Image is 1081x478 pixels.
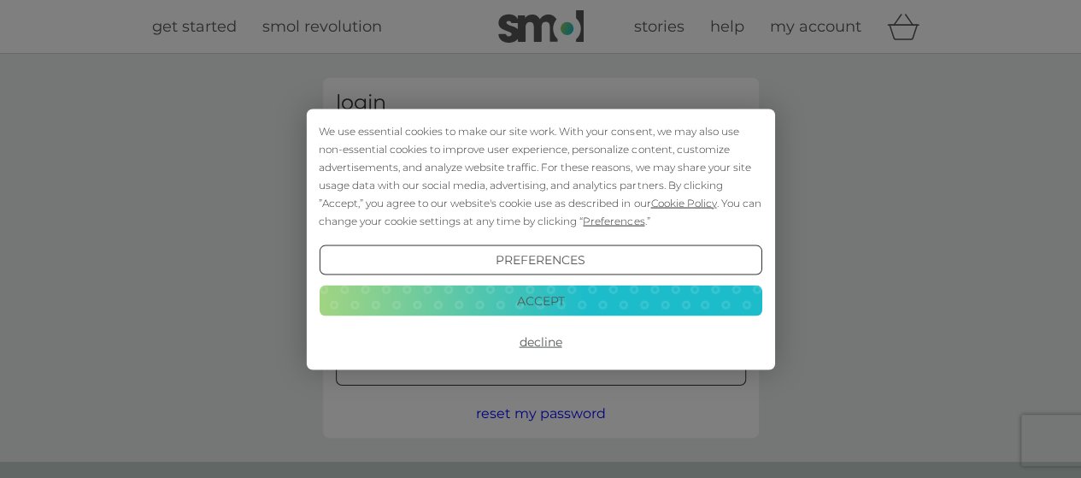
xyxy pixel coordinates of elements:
[319,286,761,316] button: Accept
[583,214,644,227] span: Preferences
[319,327,761,357] button: Decline
[319,245,761,275] button: Preferences
[650,196,716,209] span: Cookie Policy
[306,109,774,369] div: Cookie Consent Prompt
[319,121,761,229] div: We use essential cookies to make our site work. With your consent, we may also use non-essential ...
